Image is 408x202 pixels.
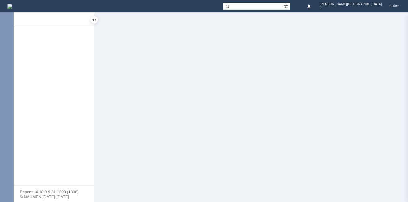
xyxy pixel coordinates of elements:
a: Перейти на домашнюю страницу [7,4,12,9]
span: 4 [320,6,382,10]
span: Расширенный поиск [284,3,290,9]
img: logo [7,4,12,9]
div: © NAUMEN [DATE]-[DATE] [20,195,88,199]
span: [PERSON_NAME][GEOGRAPHIC_DATA] [320,2,382,6]
div: Версия: 4.18.0.9.31.1398 (1398) [20,190,88,194]
div: Скрыть меню [90,16,98,24]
